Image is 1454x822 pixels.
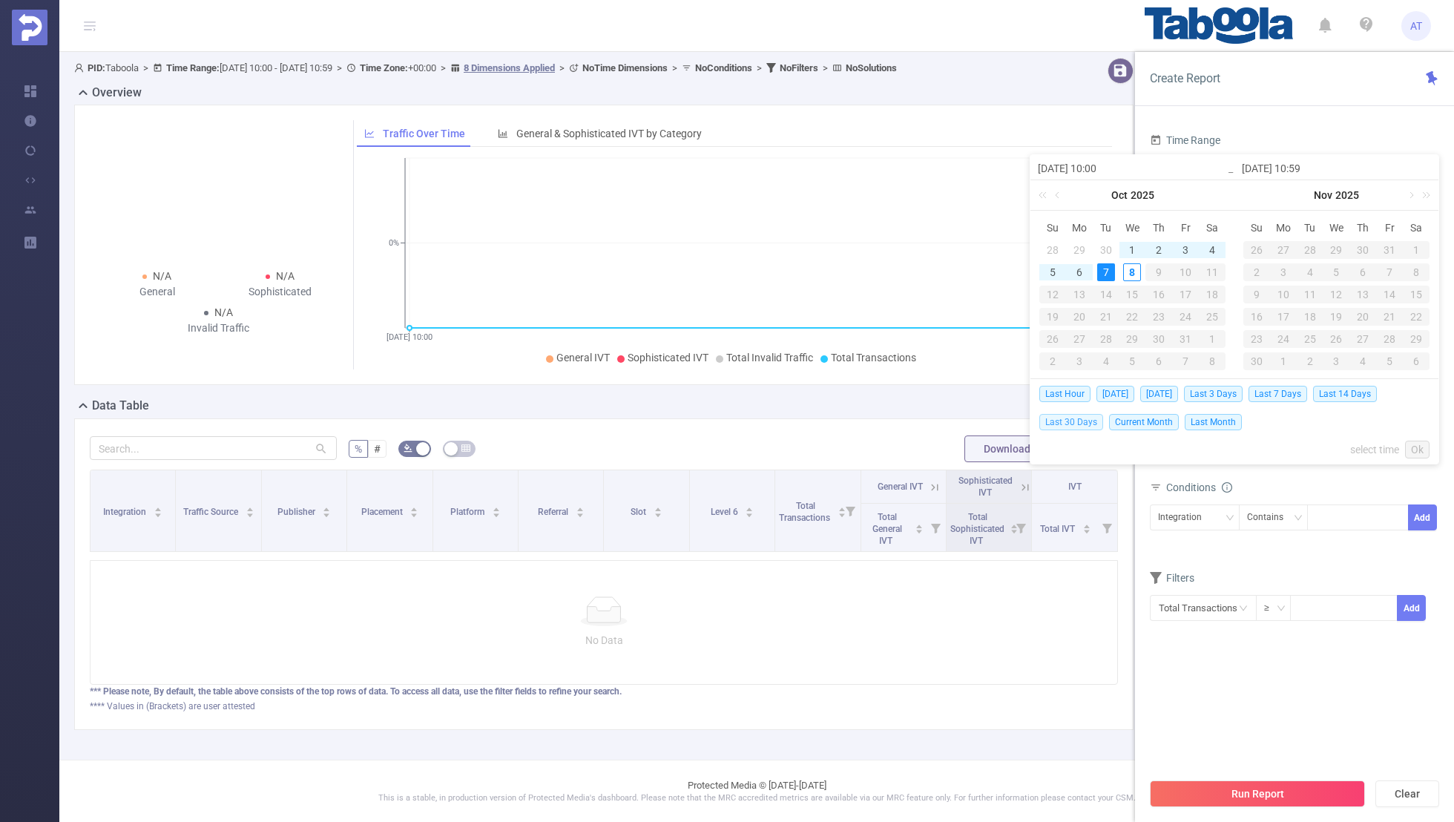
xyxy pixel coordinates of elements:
[1376,261,1403,283] td: November 7, 2025
[1270,221,1297,234] span: Mo
[1119,286,1146,303] div: 15
[1270,241,1297,259] div: 27
[582,62,668,73] b: No Time Dimensions
[1376,306,1403,328] td: November 21, 2025
[1222,482,1232,493] i: icon: info-circle
[746,505,754,510] i: icon: caret-up
[1414,180,1433,210] a: Next year (Control + right)
[1066,330,1093,348] div: 27
[1243,221,1270,234] span: Su
[1093,261,1119,283] td: October 7, 2025
[1270,283,1297,306] td: November 10, 2025
[1172,350,1199,372] td: November 7, 2025
[958,476,1013,498] span: Sophisticated IVT
[1150,241,1168,259] div: 2
[1410,11,1422,41] span: AT
[360,62,408,73] b: Time Zone:
[1376,217,1403,239] th: Fri
[846,62,897,73] b: No Solutions
[1243,352,1270,370] div: 30
[1376,308,1403,326] div: 21
[1243,306,1270,328] td: November 16, 2025
[1119,283,1146,306] td: October 15, 2025
[492,505,501,514] div: Sort
[1243,239,1270,261] td: October 26, 2025
[1093,352,1119,370] div: 4
[1039,328,1066,350] td: October 26, 2025
[726,352,813,364] span: Total Invalid Traffic
[355,443,362,455] span: %
[1349,352,1376,370] div: 4
[246,505,254,510] i: icon: caret-up
[1172,328,1199,350] td: October 31, 2025
[1172,306,1199,328] td: October 24, 2025
[1270,286,1297,303] div: 10
[1172,261,1199,283] td: October 10, 2025
[1408,504,1437,530] button: Add
[576,505,584,510] i: icon: caret-up
[1129,180,1156,210] a: 2025
[1404,180,1417,210] a: Next month (PageDown)
[1145,221,1172,234] span: Th
[1119,328,1146,350] td: October 29, 2025
[1403,239,1430,261] td: November 1, 2025
[1010,504,1031,551] i: Filter menu
[1323,306,1350,328] td: November 19, 2025
[96,284,219,300] div: General
[1145,286,1172,303] div: 16
[1093,239,1119,261] td: September 30, 2025
[1119,308,1146,326] div: 22
[1150,780,1365,807] button: Run Report
[374,443,381,455] span: #
[1376,330,1403,348] div: 28
[1270,330,1297,348] div: 24
[1297,263,1323,281] div: 4
[1158,505,1212,530] div: Integration
[498,128,508,139] i: icon: bar-chart
[1093,217,1119,239] th: Tue
[1270,328,1297,350] td: November 24, 2025
[1405,441,1430,458] a: Ok
[1403,261,1430,283] td: November 8, 2025
[74,63,88,73] i: icon: user
[1199,217,1226,239] th: Sat
[1066,306,1093,328] td: October 20, 2025
[1349,241,1376,259] div: 30
[1109,414,1179,430] span: Current Month
[1039,261,1066,283] td: October 5, 2025
[1376,241,1403,259] div: 31
[1242,160,1431,177] input: End date
[1323,239,1350,261] td: October 29, 2025
[1349,217,1376,239] th: Thu
[1270,350,1297,372] td: December 1, 2025
[1403,217,1430,239] th: Sat
[1199,350,1226,372] td: November 8, 2025
[1349,239,1376,261] td: October 30, 2025
[1039,308,1066,326] div: 19
[1145,352,1172,370] div: 6
[1096,386,1134,402] span: [DATE]
[1376,239,1403,261] td: October 31, 2025
[404,444,412,453] i: icon: bg-colors
[12,10,47,45] img: Protected Media
[1066,261,1093,283] td: October 6, 2025
[1243,350,1270,372] td: November 30, 2025
[1297,286,1323,303] div: 11
[1044,241,1062,259] div: 28
[1036,180,1055,210] a: Last year (Control + left)
[1323,308,1350,326] div: 19
[1093,286,1119,303] div: 14
[364,128,375,139] i: icon: line-chart
[1070,241,1088,259] div: 29
[1323,283,1350,306] td: November 12, 2025
[1150,134,1220,146] span: Time Range
[878,481,923,492] span: General IVT
[654,505,662,510] i: icon: caret-up
[1039,239,1066,261] td: September 28, 2025
[1066,283,1093,306] td: October 13, 2025
[1297,239,1323,261] td: October 28, 2025
[461,444,470,453] i: icon: table
[831,352,916,364] span: Total Transactions
[1039,286,1066,303] div: 12
[1270,239,1297,261] td: October 27, 2025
